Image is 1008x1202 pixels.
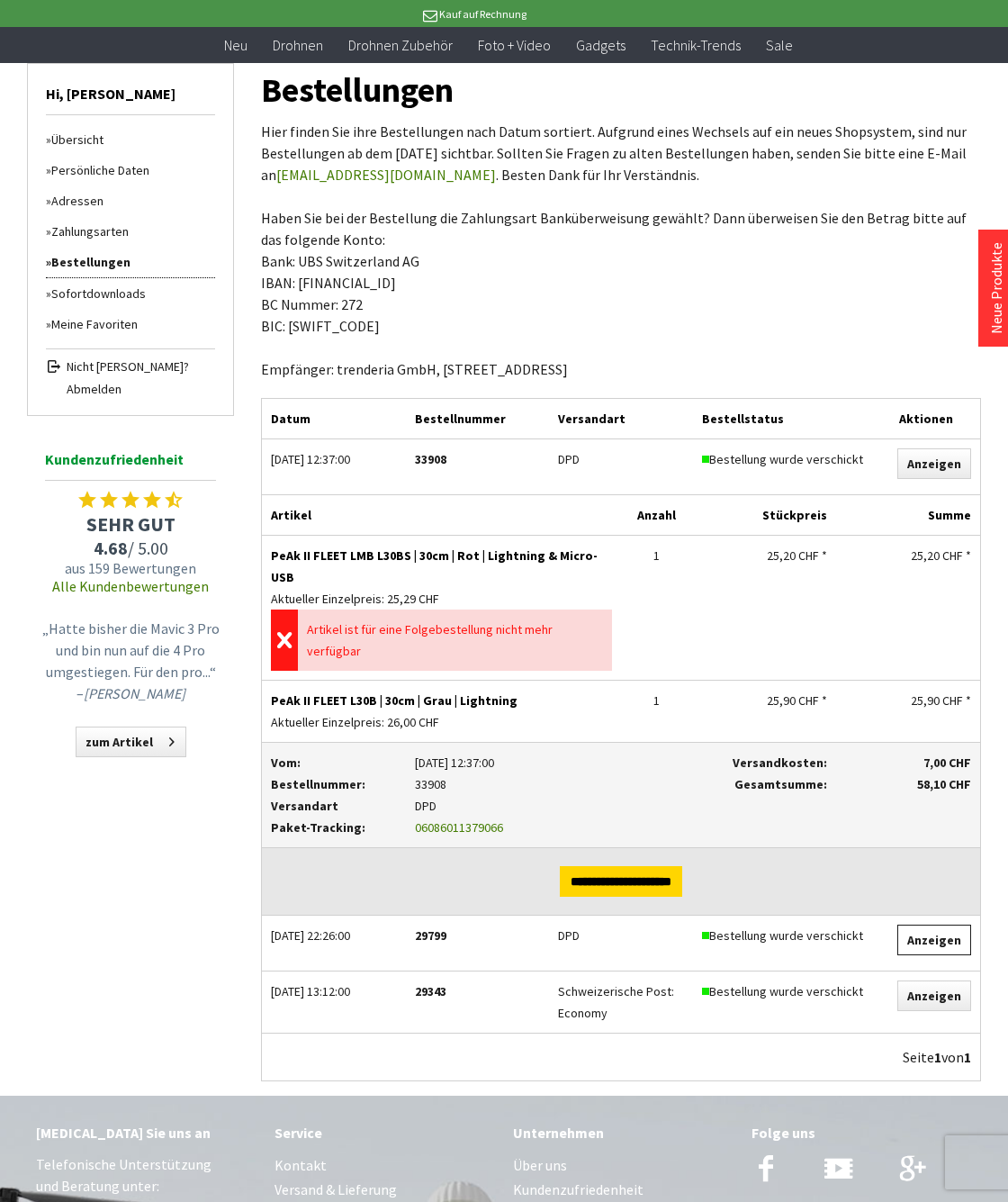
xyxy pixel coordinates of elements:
[558,448,684,470] div: DPD
[261,59,981,121] h1: Bestellungen
[415,752,684,773] p: [DATE] 12:37:00
[94,537,128,559] span: 4.68
[845,752,971,773] p: 7,00 CHF
[766,36,793,54] span: Sale
[934,1048,941,1066] span: 1
[387,591,439,607] span: 25,29 CHF
[513,1121,733,1144] div: Unternehmen
[630,545,684,566] div: 1
[262,399,406,438] div: Datum
[845,690,971,711] div: 25,90 CHF *
[702,690,828,711] div: 25,90 CHF *
[415,448,541,470] div: 33908
[558,925,684,946] div: DPD
[549,399,693,438] div: Versandart
[76,727,186,757] a: zum Artikel
[415,819,503,836] a: 06086011379066
[46,185,215,216] a: Adressen
[46,124,215,155] a: Übersicht
[271,925,397,946] div: [DATE] 22:26:00
[271,795,397,817] p: Versandart
[702,925,864,946] div: Bestellung wurde verschickt
[224,36,247,54] span: Neu
[261,121,981,380] p: Hier finden Sie ihre Bestellungen nach Datum sortiert. Aufgrund eines Wechsels auf ein neues Shop...
[271,714,384,730] span: Aktueller Einzelpreis:
[415,795,684,817] p: DPD
[513,1178,733,1202] a: Kundenzufriedenheit
[274,1121,495,1144] div: Service
[836,495,980,535] div: Summe
[67,380,215,398] span: Abmelden
[872,399,980,438] div: Aktionen
[52,577,209,595] a: Alle Kundenbewertungen
[46,64,215,115] span: Hi, [PERSON_NAME]
[46,278,215,309] a: Sofortdownloads
[96,358,189,375] span: [PERSON_NAME]?
[271,773,397,795] p: Bestellnummer:
[348,36,453,54] span: Drohnen Zubehör
[478,36,551,54] span: Foto + Video
[702,448,864,470] div: Bestellung wurde verschickt
[702,773,828,795] p: Gesamtsumme:
[751,1121,972,1144] div: Folge uns
[260,27,336,64] a: Drohnen
[897,448,971,479] a: Anzeigen
[271,817,397,838] p: Paket-Tracking:
[415,981,541,1002] div: 29343
[36,559,225,577] span: aus 159 Bewertungen
[276,166,496,184] a: [EMAIL_ADDRESS][DOMAIN_NAME]
[36,537,225,559] span: / 5.00
[903,1043,971,1071] div: Seite von
[262,495,621,535] div: Artikel
[415,773,684,795] p: 33908
[271,545,612,588] p: PeAk II FLEET LMB L30BS | 30cm | Rot | Lightning & Micro-USB
[46,155,215,185] a: Persönliche Daten
[84,684,185,702] em: [PERSON_NAME]
[46,216,215,247] a: Zahlungsarten
[36,511,225,537] span: SEHR GUT
[638,27,753,64] a: Technik-Trends
[630,690,684,711] div: 1
[558,981,684,1024] div: Schweizerische Post: Economy
[271,752,397,773] p: Vom:
[513,1153,733,1178] a: Über uns
[651,36,741,54] span: Technik-Trends
[387,714,439,730] span: 26,00 CHF
[336,27,465,64] a: Drohnen Zubehör
[964,1048,971,1066] span: 1
[415,925,541,946] div: 29799
[845,773,971,795] p: 58,10 CHF
[702,981,864,1002] div: Bestellung wurde verschickt
[46,348,215,406] a: Nicht [PERSON_NAME]? Abmelden
[576,36,625,54] span: Gadgets
[45,447,216,481] span: Kundenzufriedenheit
[563,27,638,64] a: Gadgets
[897,981,971,1011] a: Anzeigen
[298,610,612,671] div: Artikel ist für eine Folgebestellung nicht mehr verfügbar
[274,1178,495,1202] a: Versand & Lieferung
[702,545,828,566] div: 25,20 CHF *
[271,591,384,607] span: Aktueller Einzelpreis:
[753,27,805,64] a: Sale
[845,545,971,566] div: 25,20 CHF *
[621,495,693,535] div: Anzahl
[987,242,1005,334] a: Neue Produkte
[46,309,215,339] a: Meine Favoriten
[67,358,94,375] span: Nicht
[897,925,971,955] a: Anzeigen
[271,981,397,1002] div: [DATE] 13:12:00
[406,399,550,438] div: Bestellnummer
[40,618,220,704] p: „Hatte bisher die Mavic 3 Pro und bin nun auf die 4 Pro umgestiegen. Für den pro...“ –
[211,27,260,64] a: Neu
[271,448,397,470] div: [DATE] 12:37:00
[46,247,215,278] a: Bestellungen
[465,27,563,64] a: Foto + Video
[274,1153,495,1178] a: Kontakt
[36,1121,256,1144] div: [MEDICAL_DATA] Sie uns an
[693,495,837,535] div: Stückpreis
[273,36,323,54] span: Drohnen
[702,752,828,773] p: Versandkosten:
[271,690,612,711] p: PeAk II FLEET L30B | 30cm | Grau | Lightning
[693,399,873,438] div: Bestellstatus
